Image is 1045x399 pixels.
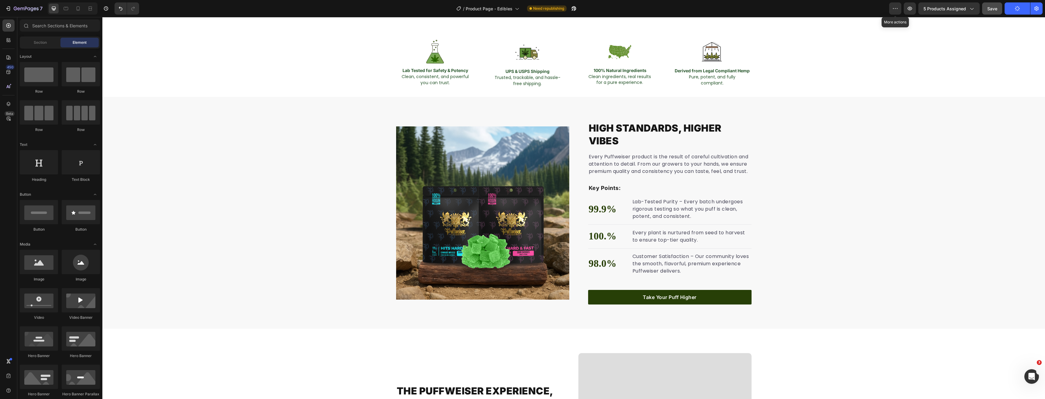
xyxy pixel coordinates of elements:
[20,177,58,182] div: Heading
[923,5,966,12] span: 5 products assigned
[20,227,58,232] div: Button
[486,136,649,158] p: Every Puffweiser product is the result of careful cultivation and attention to detail. From our g...
[20,353,58,359] div: Hero Banner
[62,127,100,132] div: Row
[575,57,644,69] p: Pure, potent, and fully compliant.
[90,190,100,199] span: Toggle open
[20,127,58,132] div: Row
[566,51,654,57] h2: Derived from Legal Compliant Hemp
[20,277,58,282] div: Image
[20,391,58,397] div: Hero Banner
[530,212,649,227] p: Every plant is nurtured from seed to harvest to ensure top-tier quality.
[474,51,561,56] h2: 100% Natural Ingredients
[62,177,100,182] div: Text Block
[504,22,530,47] img: gempages_580835598424605614-216f3908-1606-4ae3-bf10-17a0cd548710.png
[533,6,564,11] span: Need republishing
[486,212,514,227] p: 100.%
[6,65,15,70] div: 450
[34,40,47,45] span: Section
[2,2,45,15] button: 7
[987,6,997,11] span: Save
[320,22,346,48] img: gempages_580835598424605614-19a15e65-4b50-4d09-91fb-a2190f12c2fa.png
[62,353,100,359] div: Hero Banner
[294,367,457,394] h2: The Puffweiser Experience, Captured
[5,111,15,116] div: Beta
[391,58,459,70] p: Trusted, trackable, and hassle-free shipping.
[62,315,100,320] div: Video Banner
[982,2,1002,15] button: Save
[289,51,377,56] h2: Lab Tested for Safety & Potency
[294,109,467,283] img: gempages_580835598424605614-60c10af5-6cbc-4a19-bf7e-411d4eb7e27a.png
[20,54,32,59] span: Layout
[62,391,100,397] div: Hero Banner Parallax
[20,192,31,197] span: Button
[73,40,87,45] span: Element
[597,22,623,48] img: gempages_580835598424605614-eddb36e2-1fb2-45cd-8024-f652d01c4694.png
[62,227,100,232] div: Button
[62,89,100,94] div: Row
[62,277,100,282] div: Image
[918,2,980,15] button: 5 products assigned
[466,5,512,12] span: Product Page - Edibles
[530,236,649,258] p: Customer Satisfaction – Our community loves the smooth, flavorful, premium experience Puffweiser ...
[530,181,649,203] p: Lab-Tested Purity – Every batch undergoes rigorous testing so what you puff is clean, potent, and...
[483,57,552,69] p: Clean ingredients, real results for a pure experience.
[40,5,43,12] p: 7
[486,167,649,175] p: Key Points:
[1037,360,1042,365] span: 3
[20,142,27,147] span: Text
[115,2,139,15] div: Undo/Redo
[540,277,594,284] p: Take Your Puff Higher
[486,239,514,254] p: 98.0%
[20,315,58,320] div: Video
[90,52,100,61] span: Toggle open
[90,140,100,150] span: Toggle open
[20,242,30,247] span: Media
[463,5,464,12] span: /
[90,239,100,249] span: Toggle open
[486,104,649,131] h2: High Standards, Higher Vibes
[412,22,438,49] img: gempages_580835598424605614-df068e66-6fce-4d6a-88c2-f9ca5d6730ef.png
[20,89,58,94] div: Row
[486,185,514,200] p: 99.9%
[298,57,367,69] p: Clean, consistent, and powerful you can trust.
[102,17,1045,399] iframe: Design area
[486,273,649,287] a: Take Your Puff Higher
[20,19,100,32] input: Search Sections & Elements
[1024,369,1039,384] iframe: Intercom live chat
[382,52,469,57] h2: UPS & USPS Shipping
